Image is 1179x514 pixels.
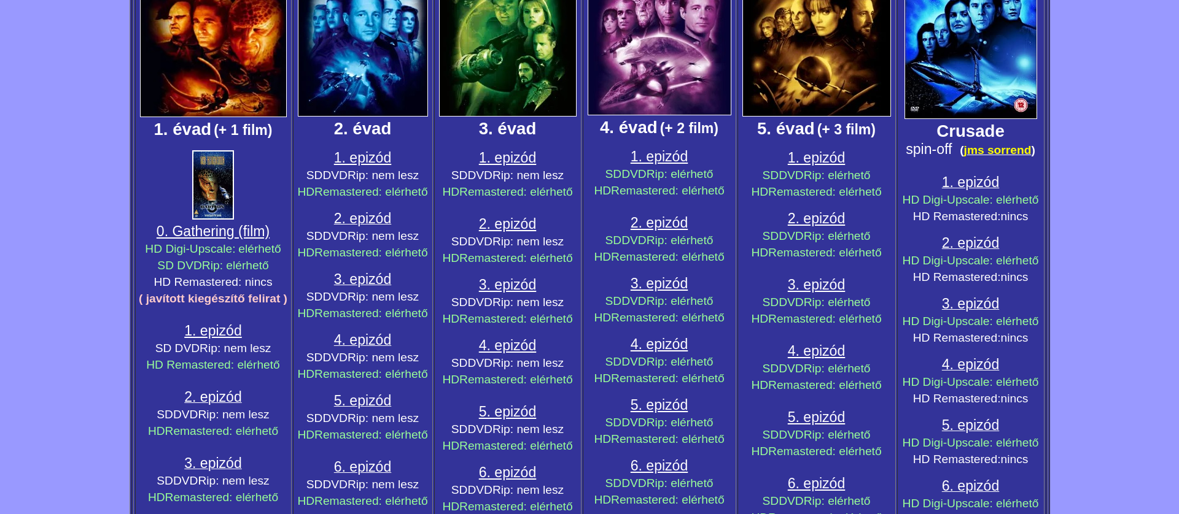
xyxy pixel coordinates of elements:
[779,494,870,507] span: DVDRip: elérhető
[148,491,165,504] span: HD
[479,119,537,138] span: 3. évad
[451,235,468,248] span: SD
[157,259,268,272] span: SD DVDRip: elérhető
[788,150,845,166] span: 1. epizód
[906,141,952,157] span: spin-off
[173,474,270,487] span: DVDRip: nem lesz
[451,483,468,496] span: SD
[442,312,459,325] span: HD
[751,378,768,391] span: HD
[594,250,611,263] span: HD
[442,373,459,386] span: HD
[334,119,392,138] span: 2. évad
[479,464,536,480] a: 6. epizód
[145,242,232,255] span: HD Digi-Upscale
[605,234,622,247] span: SD
[594,372,611,385] span: HD
[996,436,1038,449] span: elérhető
[459,439,573,452] span: Remastered: elérhető
[757,119,815,138] span: 5. évad
[479,277,536,293] a: 3. epizód
[611,493,725,506] span: Remastered: elérhető
[763,362,779,375] span: SD
[996,254,1038,267] span: elérhető
[779,229,870,242] span: DVDRip: elérhető
[964,144,1032,156] span: jms sorrend
[479,216,536,232] a: 2. epizód
[139,292,287,305] span: ( javított kiegészítő felirat )
[768,445,882,458] span: Remastered: elérhető
[631,397,688,413] span: 5. epizód
[631,275,688,291] span: 3. epizód
[451,423,468,435] span: SD
[763,494,779,507] span: SD
[903,375,990,388] span: HD Digi-Upscale
[960,144,1035,156] small: ( )
[157,223,270,239] span: 0. Gathering (film)
[611,432,725,445] span: Remastered: elérhető
[942,359,999,372] a: 4. epizód
[621,294,713,307] span: DVDRip: elérhető
[763,296,779,309] span: SD
[788,277,845,293] a: 3. epizód
[913,270,1001,283] span: HD Remastered:
[788,475,845,491] span: 6. epizód
[334,397,391,407] a: 5. epizód
[996,315,1038,328] span: elérhető
[779,169,870,182] span: DVDRip: elérhető
[1001,270,1029,283] span: nincs
[165,424,279,437] span: Remastered: elérhető
[479,150,536,166] a: 1. epizód
[779,428,870,441] span: DVDRip: elérhető
[763,169,779,182] span: SD
[146,358,280,371] span: HD Remastered: elérhető
[314,307,428,320] span: Remastered: elérhető
[788,210,845,226] span: 2. epizód
[913,392,1001,405] span: HD Remastered:
[479,404,536,420] a: 5. epizód
[232,242,235,255] span: :
[942,174,999,190] span: 1. epizód
[184,389,241,405] span: 2. epizód
[157,408,173,421] span: SD
[788,343,845,359] span: 4. epizód
[913,210,1001,223] span: HD Remastered:
[467,235,564,248] span: DVDRip: nem lesz
[631,148,688,164] a: 1. epizód
[459,251,573,264] span: Remastered: elérhető
[297,428,314,441] span: HD
[936,121,1005,140] big: Crusade
[817,121,876,137] span: (+ 3 film)
[306,290,323,303] span: SD
[334,150,391,166] span: 1. epizód
[297,185,314,198] span: HD
[334,215,391,225] a: 2. epizód
[154,275,272,288] span: HD Remastered: nincs
[942,298,999,311] a: 3. epizód
[594,432,611,445] span: HD
[768,185,882,198] span: Remastered: elérhető
[779,296,870,309] span: DVDRip: elérhető
[996,375,1038,388] span: elérhető
[611,184,725,197] span: Remastered: elérhető
[334,393,391,409] span: 5. epizód
[605,294,622,307] span: SD
[611,311,725,324] span: Remastered: elérhető
[942,480,999,493] a: 6. epizód
[297,494,314,507] span: HD
[322,290,419,303] span: DVDRip: nem lesz
[768,312,882,325] span: Remastered: elérhető
[467,483,564,496] span: DVDRip: nem lesz
[306,351,323,364] span: SD
[942,356,999,372] span: 4. epizód
[451,169,468,182] span: SD
[942,478,999,494] span: 6. epizód
[322,412,419,424] span: DVDRip: nem lesz
[334,210,391,226] span: 2. epizód
[913,331,1001,344] span: HD Remastered:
